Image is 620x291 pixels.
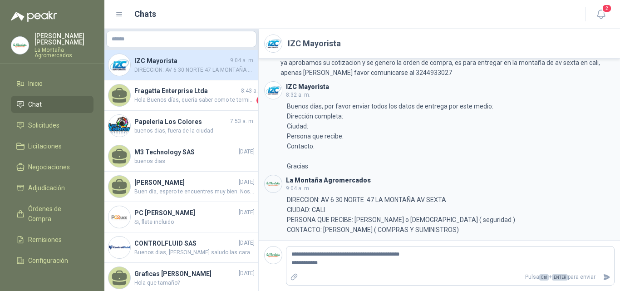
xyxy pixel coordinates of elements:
[11,179,93,197] a: Adjudicación
[108,237,130,258] img: Company Logo
[256,96,266,105] span: 1
[104,141,258,172] a: M3 Technology SAS[DATE]buenos dias
[134,86,239,96] h4: Fragatta Enterprise Ltda
[239,239,255,247] span: [DATE]
[11,138,93,155] a: Licitaciones
[11,11,57,22] img: Logo peakr
[539,274,549,281] span: Ctrl
[34,33,93,45] p: [PERSON_NAME] [PERSON_NAME]
[11,37,29,54] img: Company Logo
[265,35,282,52] img: Company Logo
[11,96,93,113] a: Chat
[134,248,255,257] span: Buenos dias, [PERSON_NAME] saludo las caracteristicas son: Termómetro de [GEOGRAPHIC_DATA] - [GEO...
[104,172,258,202] a: [PERSON_NAME][DATE]Buen día, espero te encuentres muy bien. Nos llegó un producto que no vendemos...
[286,269,302,285] label: Adjuntar archivos
[134,157,255,166] span: buenos dias
[265,82,282,99] img: Company Logo
[599,269,614,285] button: Enviar
[265,247,282,264] img: Company Logo
[134,238,237,248] h4: CONTROLFLUID SAS
[134,187,255,196] span: Buen día, espero te encuentres muy bien. Nos llegó un producto que no vendemos para cotizar, para...
[134,208,237,218] h4: PC [PERSON_NAME]
[280,58,615,78] p: ya aprobamos su cotizacion y se genero la orden de compra, es para entregar en la montaña de av s...
[34,47,93,58] p: La Montaña Agromercados
[134,8,156,20] h1: Chats
[230,117,255,126] span: 7:53 a. m.
[239,269,255,278] span: [DATE]
[11,200,93,227] a: Órdenes de Compra
[134,147,237,157] h4: M3 Technology SAS
[104,202,258,232] a: Company LogoPC [PERSON_NAME][DATE]Si, flete incluido
[286,84,329,89] h3: IZC Mayorista
[286,92,310,98] span: 8:32 a. m.
[28,99,42,109] span: Chat
[134,117,228,127] h4: Papeleria Los Colores
[11,117,93,134] a: Solicitudes
[134,66,255,74] span: DIRECCION: AV 6 30 NORTE 47 LA MONTAÑA AV SEXTA CIUDAD: CALI PERSONA QUE RECIBE: [PERSON_NAME] o ...
[134,279,255,287] span: Hola que tamaño?
[265,175,282,192] img: Company Logo
[134,178,237,187] h4: [PERSON_NAME]
[28,183,65,193] span: Adjudicación
[11,158,93,176] a: Negociaciones
[104,232,258,263] a: Company LogoCONTROLFLUID SAS[DATE]Buenos dias, [PERSON_NAME] saludo las caracteristicas son: Term...
[134,269,237,279] h4: Graficas [PERSON_NAME]
[28,204,85,224] span: Órdenes de Compra
[11,75,93,92] a: Inicio
[239,208,255,217] span: [DATE]
[104,50,258,80] a: Company LogoIZC Mayorista9:04 a. m.DIRECCION: AV 6 30 NORTE 47 LA MONTAÑA AV SEXTA CIUDAD: CALI P...
[134,218,255,227] span: Si, flete incluido
[552,274,568,281] span: ENTER
[28,120,59,130] span: Solicitudes
[134,56,228,66] h4: IZC Mayorista
[11,252,93,269] a: Configuración
[104,80,258,111] a: Fragatta Enterprise Ltda8:43 a. m.Hola Buenos días, quería saber como te termino de ir con la mue...
[28,79,43,89] span: Inicio
[28,141,62,151] span: Licitaciones
[134,96,255,105] span: Hola Buenos días, quería saber como te termino de ir con la muestra del sobre
[239,148,255,156] span: [DATE]
[28,235,62,245] span: Remisiones
[28,162,70,172] span: Negociaciones
[287,195,515,235] p: DIRECCION: AV 6 30 NORTE 47 LA MONTAÑA AV SEXTA CIUDAD: CALI PERSONA QUE RECIBE: [PERSON_NAME] o ...
[108,115,130,137] img: Company Logo
[302,269,600,285] p: Pulsa + para enviar
[241,87,266,95] span: 8:43 a. m.
[287,101,493,171] p: Buenos días, por favor enviar todos los datos de entrega por este medio: Dirección completa: Ciud...
[11,231,93,248] a: Remisiones
[593,6,609,23] button: 2
[28,256,68,266] span: Configuración
[230,56,255,65] span: 9:04 a. m.
[286,178,371,183] h3: La Montaña Agromercados
[104,111,258,141] a: Company LogoPapeleria Los Colores7:53 a. m.buenos dias, fuera de la ciudad
[134,127,255,135] span: buenos dias, fuera de la ciudad
[602,4,612,13] span: 2
[108,206,130,228] img: Company Logo
[108,54,130,76] img: Company Logo
[288,37,341,50] h2: IZC Mayorista
[239,178,255,187] span: [DATE]
[286,185,310,192] span: 9:04 a. m.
